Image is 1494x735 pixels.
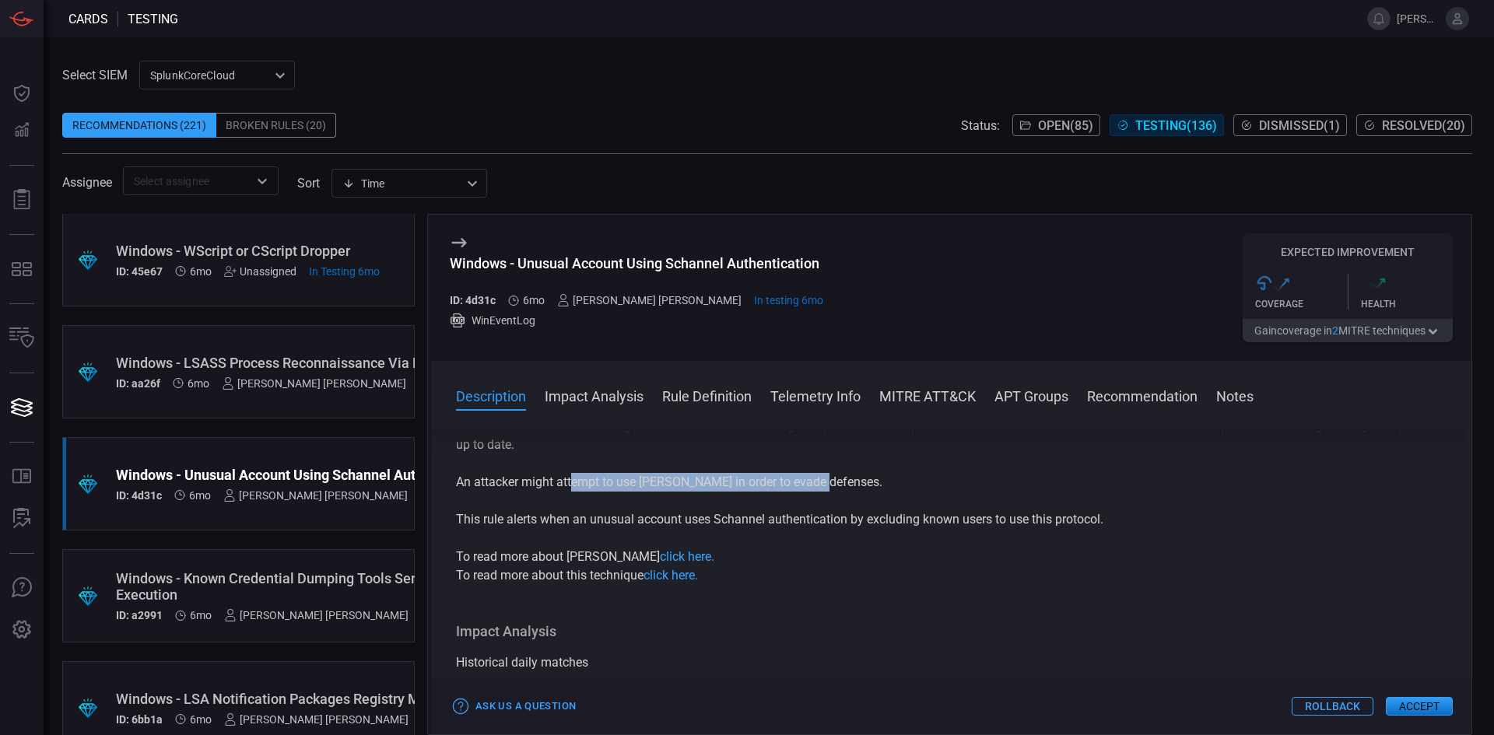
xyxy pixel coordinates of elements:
[3,458,40,495] button: Rule Catalog
[297,176,320,191] label: sort
[1243,319,1453,342] button: Gaincoverage in2MITRE techniques
[523,294,545,306] span: Feb 24, 2025 1:24 AM
[450,313,823,328] div: WinEventLog
[3,112,40,149] button: Detections
[644,568,698,583] a: click here.
[116,713,163,726] h5: ID: 6bb1a
[1255,299,1348,310] div: Coverage
[190,265,212,278] span: Feb 24, 2025 1:24 AM
[450,294,496,306] h5: ID: 4d31c
[754,294,823,306] span: Feb 24, 2025 11:37 AM
[224,265,296,278] div: Unassigned
[1386,697,1453,716] button: Accept
[1292,697,1373,716] button: Rollback
[342,176,462,191] div: Time
[188,377,209,390] span: Feb 24, 2025 1:24 AM
[1135,118,1217,133] span: Testing ( 136 )
[224,609,409,621] div: [PERSON_NAME] [PERSON_NAME]
[450,255,823,271] div: Windows - Unusual Account Using Schannel Authentication
[770,386,861,404] button: Telemetry Info
[1233,114,1347,136] button: Dismissed(1)
[216,113,336,138] div: Broken Rules (20)
[3,320,40,357] button: Inventory
[68,12,108,26] span: Cards
[116,570,492,603] div: Windows - Known Credential Dumping Tools Service Execution
[879,386,976,404] button: MITRE ATT&CK
[456,566,1447,585] p: To read more about this technique
[3,569,40,607] button: Ask Us A Question
[1356,114,1472,136] button: Resolved(20)
[116,377,160,390] h5: ID: aa26f
[662,386,752,404] button: Rule Definition
[116,467,491,483] div: Windows - Unusual Account Using Schannel Authentication
[1397,12,1440,25] span: [PERSON_NAME][EMAIL_ADDRESS][PERSON_NAME][DOMAIN_NAME]
[456,622,1447,641] h3: Impact Analysis
[116,489,162,502] h5: ID: 4d31c
[557,294,742,306] div: [PERSON_NAME] [PERSON_NAME]
[3,181,40,219] button: Reports
[1012,114,1100,136] button: Open(85)
[128,12,178,26] span: testing
[116,355,489,371] div: Windows - LSASS Process Reconnaissance Via Findstr
[1259,118,1340,133] span: Dismissed ( 1 )
[1243,246,1453,258] h5: Expected Improvement
[1038,118,1093,133] span: Open ( 85 )
[189,489,211,502] span: Feb 24, 2025 1:24 AM
[545,386,644,404] button: Impact Analysis
[150,68,270,83] p: SplunkCoreCloud
[3,389,40,426] button: Cards
[190,713,212,726] span: Feb 17, 2025 1:10 AM
[116,691,492,707] div: Windows - LSA Notification Packages Registry Modification
[456,548,1447,566] p: To read more about [PERSON_NAME]
[116,609,163,621] h5: ID: a2991
[3,611,40,649] button: Preferences
[456,510,1447,529] p: This rule alerts when an unusual account uses Schannel authentication by excluding known users to...
[961,118,1000,133] span: Status:
[116,265,163,278] h5: ID: 45e67
[222,377,406,390] div: [PERSON_NAME] [PERSON_NAME]
[3,75,40,112] button: Dashboard
[62,68,128,82] label: Select SIEM
[128,171,248,191] input: Select assignee
[116,243,380,259] div: Windows - WScript or CScript Dropper
[994,386,1068,404] button: APT Groups
[3,250,40,288] button: MITRE - Detection Posture
[1216,386,1254,404] button: Notes
[1382,118,1465,133] span: Resolved ( 20 )
[450,695,580,719] button: Ask Us a Question
[456,386,526,404] button: Description
[223,489,408,502] div: [PERSON_NAME] [PERSON_NAME]
[251,170,273,192] button: Open
[190,609,212,621] span: Feb 17, 2025 1:10 AM
[1361,299,1454,310] div: Health
[456,653,1447,672] div: Historical daily matches
[1087,386,1198,404] button: Recommendation
[62,175,112,190] span: Assignee
[62,113,216,138] div: Recommendations (221)
[309,265,380,278] span: Feb 24, 2025 11:48 AM
[1110,114,1224,136] button: Testing(136)
[224,713,409,726] div: [PERSON_NAME] [PERSON_NAME]
[3,500,40,537] button: ALERT ANALYSIS
[456,473,1447,492] p: An attacker might attempt to use [PERSON_NAME] in order to evade defenses.
[660,549,714,564] a: click here.
[1332,324,1338,337] span: 2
